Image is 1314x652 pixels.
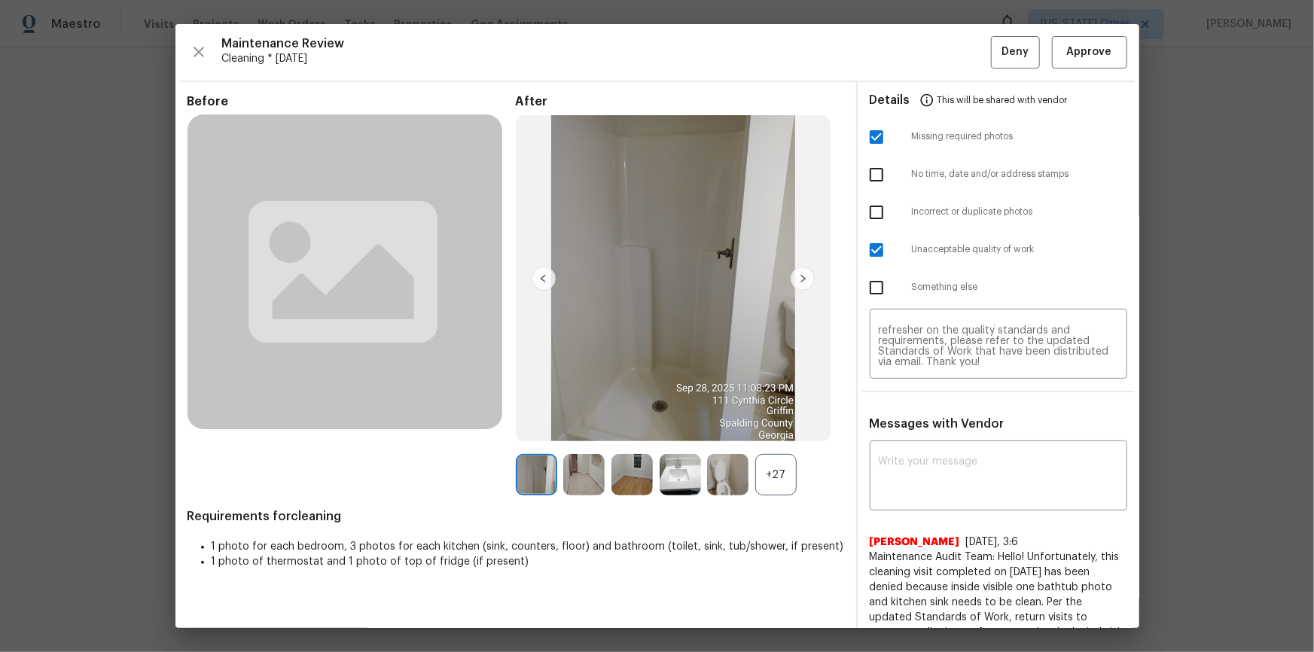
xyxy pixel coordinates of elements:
[991,36,1040,69] button: Deny
[187,509,844,524] span: Requirements for cleaning
[755,454,797,495] div: +27
[1052,36,1127,69] button: Approve
[858,231,1139,269] div: Unacceptable quality of work
[912,206,1127,218] span: Incorrect or duplicate photos
[912,130,1127,143] span: Missing required photos
[912,281,1127,294] span: Something else
[870,535,960,550] span: [PERSON_NAME]
[879,324,1118,367] textarea: Maintenance Audit Team: Hello! Unfortunately, this cleaning visit completed on [DATE] has been de...
[937,82,1068,118] span: This will be shared with vendor
[870,418,1005,430] span: Messages with Vendor
[1002,43,1029,62] span: Deny
[1067,43,1112,62] span: Approve
[966,537,1019,547] span: [DATE], 3:6
[912,243,1127,256] span: Unacceptable quality of work
[870,82,910,118] span: Details
[532,267,556,291] img: left-chevron-button-url
[222,51,991,66] span: Cleaning * [DATE]
[858,193,1139,231] div: Incorrect or duplicate photos
[212,539,844,554] li: 1 photo for each bedroom, 3 photos for each kitchen (sink, counters, floor) and bathroom (toilet,...
[791,267,815,291] img: right-chevron-button-url
[222,36,991,51] span: Maintenance Review
[516,94,844,109] span: After
[858,118,1139,156] div: Missing required photos
[858,156,1139,193] div: No time, date and/or address stamps
[187,94,516,109] span: Before
[912,168,1127,181] span: No time, date and/or address stamps
[858,269,1139,306] div: Something else
[212,554,844,569] li: 1 photo of thermostat and 1 photo of top of fridge (if present)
